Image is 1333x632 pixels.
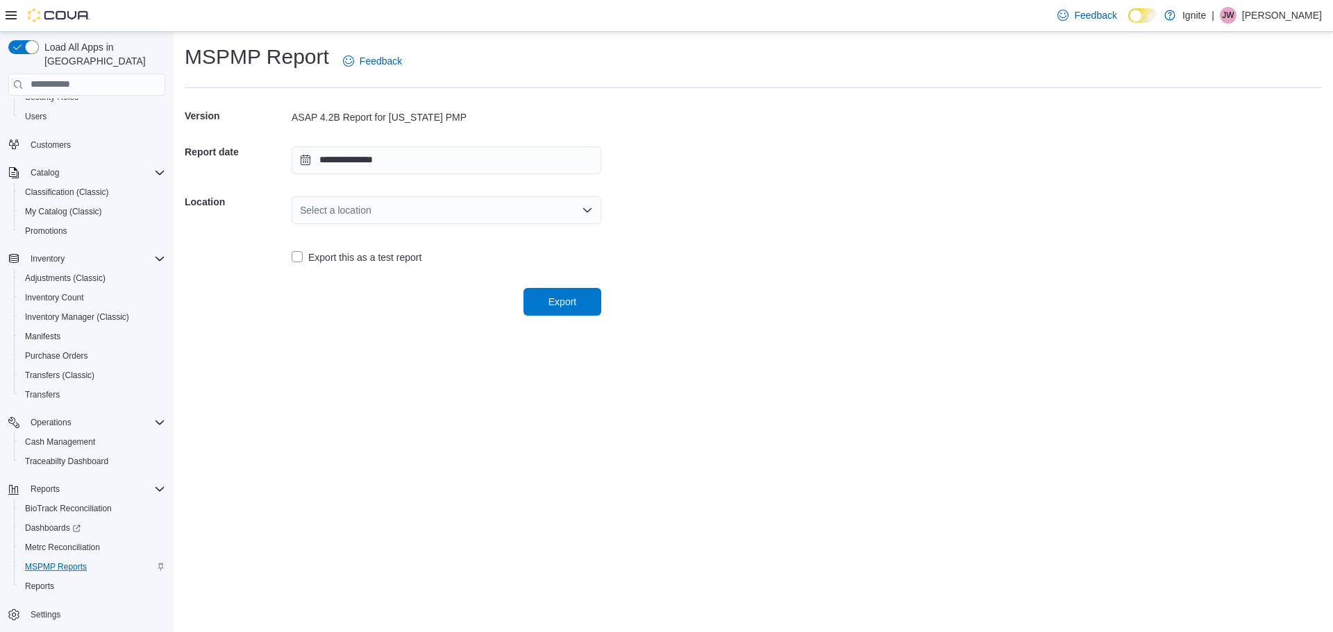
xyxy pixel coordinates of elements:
input: Accessible screen reader label [300,202,301,219]
span: Manifests [19,328,165,345]
span: My Catalog (Classic) [19,203,165,220]
button: Customers [3,135,171,155]
button: Cash Management [14,432,171,452]
button: Operations [3,413,171,432]
span: Reports [25,481,165,497]
button: BioTrack Reconciliation [14,499,171,518]
button: Inventory [3,249,171,268]
button: Reports [3,479,171,499]
span: Inventory [25,250,165,267]
span: Users [19,108,165,125]
button: Users [14,107,171,126]
p: [PERSON_NAME] [1242,7,1322,24]
img: Cova [28,8,90,22]
a: Cash Management [19,434,101,450]
button: My Catalog (Classic) [14,202,171,221]
span: Customers [31,139,71,151]
h5: Location [185,188,289,216]
div: ASAP 4.2B Report for [US_STATE] PMP [292,110,601,124]
span: Operations [31,417,72,428]
button: Export [523,288,601,316]
span: MSPMP Reports [19,558,165,575]
p: | [1212,7,1214,24]
span: Promotions [19,223,165,239]
a: Purchase Orders [19,348,94,364]
span: Reports [19,578,165,595]
span: Traceabilty Dashboard [19,453,165,470]
button: Purchase Orders [14,346,171,366]
span: Classification (Classic) [25,187,109,198]
a: Users [19,108,52,125]
button: Catalog [3,163,171,182]
span: Transfers [19,386,165,403]
span: Purchase Orders [19,348,165,364]
span: Manifests [25,331,60,342]
button: Promotions [14,221,171,241]
button: Manifests [14,327,171,346]
a: Promotions [19,223,73,239]
a: Customers [25,137,76,153]
span: Dark Mode [1128,23,1129,24]
span: Catalog [31,167,59,178]
a: Metrc Reconciliation [19,539,106,556]
a: Inventory Manager (Classic) [19,309,135,325]
span: Inventory Manager (Classic) [25,311,129,323]
span: Traceabilty Dashboard [25,456,108,467]
span: Purchase Orders [25,350,88,361]
input: Dark Mode [1128,8,1157,23]
a: MSPMP Reports [19,558,92,575]
a: Transfers [19,386,65,403]
span: BioTrack Reconciliation [19,500,165,517]
span: JW [1222,7,1234,24]
span: Dashboards [25,522,81,533]
span: Users [25,111,47,122]
span: Promotions [25,225,67,237]
button: Settings [3,604,171,624]
button: Reports [14,577,171,596]
span: Transfers [25,389,60,400]
span: BioTrack Reconciliation [25,503,112,514]
span: Adjustments (Classic) [25,273,106,284]
span: Transfers (Classic) [25,370,94,381]
button: Operations [25,414,77,431]
h5: Report date [185,138,289,166]
a: Feedback [1052,1,1122,29]
h5: Version [185,102,289,130]
button: Inventory Count [14,288,171,307]
button: Open list of options [582,205,593,216]
a: My Catalog (Classic) [19,203,108,220]
button: Transfers [14,385,171,404]
button: Metrc Reconciliation [14,538,171,557]
p: Ignite [1182,7,1206,24]
span: Settings [31,609,60,620]
span: Cash Management [19,434,165,450]
span: Transfers (Classic) [19,367,165,384]
button: Inventory Manager (Classic) [14,307,171,327]
button: Adjustments (Classic) [14,268,171,288]
a: Classification (Classic) [19,184,115,200]
button: Inventory [25,250,70,267]
a: Manifests [19,328,66,345]
span: MSPMP Reports [25,561,87,572]
a: Transfers (Classic) [19,367,100,384]
span: Inventory Count [19,289,165,306]
span: Metrc Reconciliation [25,542,100,553]
a: Settings [25,606,66,623]
div: Joshua Woodham [1220,7,1236,24]
span: Dashboards [19,520,165,536]
span: Classification (Classic) [19,184,165,200]
a: Dashboards [19,520,86,536]
span: Inventory [31,253,65,264]
span: Inventory Manager (Classic) [19,309,165,325]
span: Settings [25,606,165,623]
label: Export this as a test report [292,249,421,266]
span: Operations [25,414,165,431]
button: Reports [25,481,65,497]
span: Reports [31,484,60,495]
span: Cash Management [25,436,95,447]
h1: MSPMP Report [185,43,329,71]
a: Inventory Count [19,289,90,306]
span: Inventory Count [25,292,84,303]
span: Export [548,295,576,309]
button: Classification (Classic) [14,182,171,202]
